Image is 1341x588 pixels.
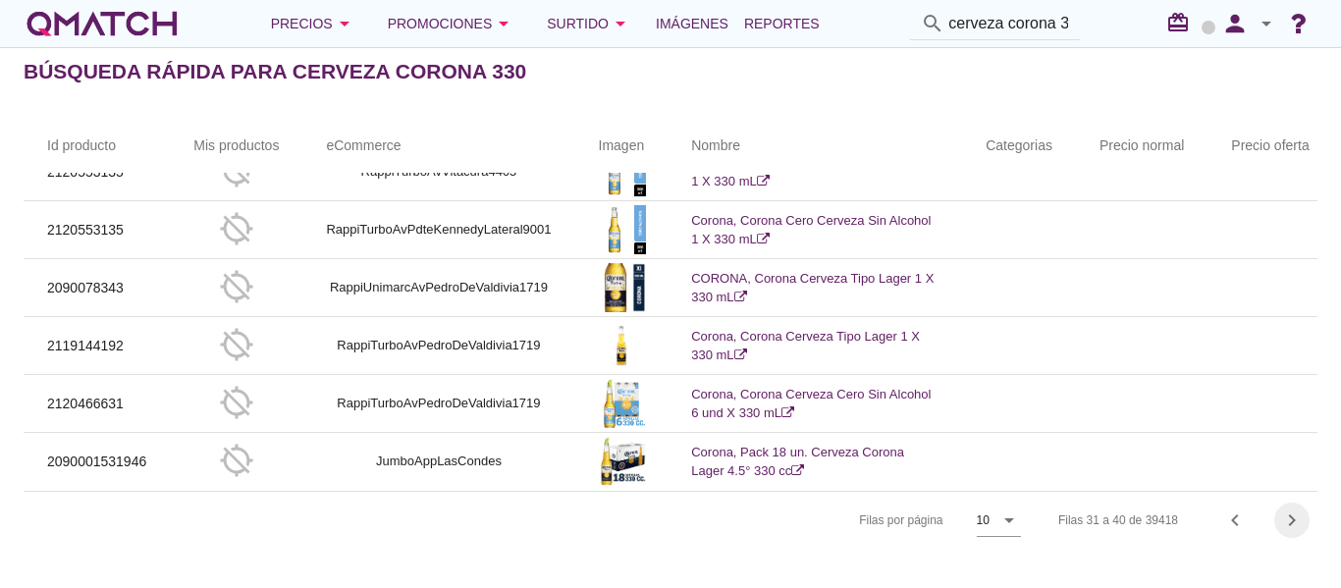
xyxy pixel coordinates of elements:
p: 2119144192 [47,336,146,356]
th: Imagen: Not sorted. [575,119,669,174]
td: RappiUnimarcAvPedroDeValdivia1719 [302,259,574,317]
div: Filas por página [663,492,1021,549]
input: Buscar productos [948,8,1068,39]
i: redeem [1166,11,1198,34]
th: Precio oferta: Not sorted. [1207,119,1332,174]
td: RappiTurboAvPedroDeValdivia1719 [302,317,574,375]
i: arrow_drop_down [609,12,632,35]
button: Promociones [372,4,532,43]
i: gps_off [219,443,254,478]
button: Next page [1274,503,1310,538]
i: chevron_left [1223,508,1247,532]
button: Surtido [531,4,648,43]
p: 2090001531946 [47,452,146,472]
i: arrow_drop_down [492,12,515,35]
a: Imágenes [648,4,736,43]
td: RappiTurboAvPedroDeValdivia1719 [302,375,574,433]
a: Corona, Corona Cerveza Tipo Lager 1 X 330 mL [691,329,920,363]
th: Categorias: Not sorted. [962,119,1076,174]
i: gps_off [219,211,254,246]
th: Precio normal: Not sorted. [1076,119,1207,174]
i: chevron_right [1280,508,1304,532]
div: Promociones [388,12,516,35]
i: gps_off [219,327,254,362]
td: RappiTurboAvPdteKennedyLateral9001 [302,201,574,259]
i: search [921,12,944,35]
button: Precios [255,4,372,43]
button: Previous page [1217,503,1253,538]
span: Reportes [744,12,820,35]
th: Id producto: Not sorted. [24,119,170,174]
span: Imágenes [656,12,728,35]
div: Precios [271,12,356,35]
th: Mis productos: Not sorted. [170,119,302,174]
p: 2090078343 [47,278,146,298]
td: JumboAppLasCondes [302,433,574,491]
a: Reportes [736,4,828,43]
i: arrow_drop_down [997,508,1021,532]
p: 2120466631 [47,394,146,414]
i: person [1215,10,1255,37]
h2: Búsqueda rápida para cerveza corona 330 [24,56,526,87]
i: gps_off [219,269,254,304]
div: Filas 31 a 40 de 39418 [1058,511,1178,529]
i: arrow_drop_down [333,12,356,35]
i: gps_off [219,385,254,420]
div: 10 [977,511,990,529]
a: Corona, Pack 18 un. Cerveza Corona Lager 4.5° 330 cc [691,445,904,479]
th: eCommerce: Not sorted. [302,119,574,174]
a: CORONA, Corona Cerveza Tipo Lager 1 X 330 mL [691,271,934,305]
a: Corona, Corona Cerveza Cero Sin Alcohol 6 und X 330 mL [691,387,931,421]
i: arrow_drop_down [1255,12,1278,35]
div: Surtido [547,12,632,35]
p: 2120553135 [47,220,146,241]
th: Nombre: Not sorted. [668,119,962,174]
a: Corona, Corona Cero Cerveza Sin Alcohol 1 X 330 mL [691,213,931,247]
a: white-qmatch-logo [24,4,181,43]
